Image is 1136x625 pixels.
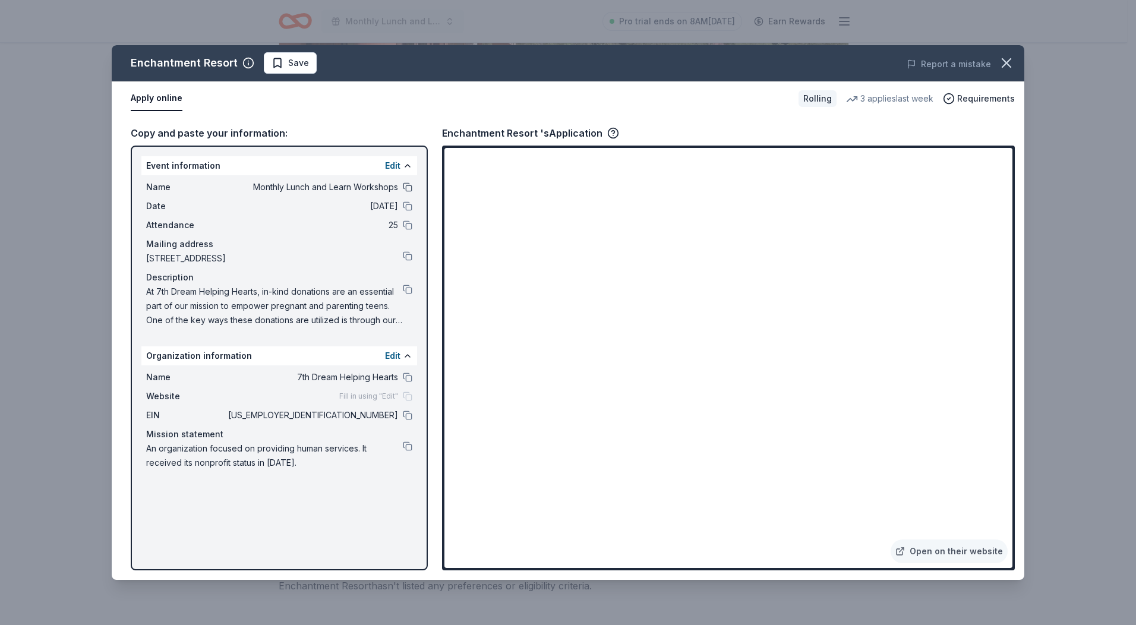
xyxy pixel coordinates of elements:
[141,346,417,365] div: Organization information
[226,218,398,232] span: 25
[226,370,398,384] span: 7th Dream Helping Hearts
[846,91,933,106] div: 3 applies last week
[131,53,238,72] div: Enchantment Resort
[131,125,428,141] div: Copy and paste your information:
[339,392,398,401] span: Fill in using "Edit"
[264,52,317,74] button: Save
[891,539,1008,563] a: Open on their website
[146,389,226,403] span: Website
[146,218,226,232] span: Attendance
[146,441,403,470] span: An organization focused on providing human services. It received its nonprofit status in [DATE].
[146,427,412,441] div: Mission statement
[141,156,417,175] div: Event information
[226,408,398,422] span: [US_EMPLOYER_IDENTIFICATION_NUMBER]
[146,285,403,327] span: At 7th Dream Helping Hearts, in-kind donations are an essential part of our mission to empower pr...
[146,237,412,251] div: Mailing address
[385,159,400,173] button: Edit
[146,199,226,213] span: Date
[957,91,1015,106] span: Requirements
[442,125,619,141] div: Enchantment Resort 's Application
[385,349,400,363] button: Edit
[799,90,837,107] div: Rolling
[146,251,403,266] span: [STREET_ADDRESS]
[288,56,309,70] span: Save
[226,180,398,194] span: Monthly Lunch and Learn Workshops
[226,199,398,213] span: [DATE]
[131,86,182,111] button: Apply online
[146,180,226,194] span: Name
[907,57,991,71] button: Report a mistake
[146,370,226,384] span: Name
[146,408,226,422] span: EIN
[146,270,412,285] div: Description
[943,91,1015,106] button: Requirements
